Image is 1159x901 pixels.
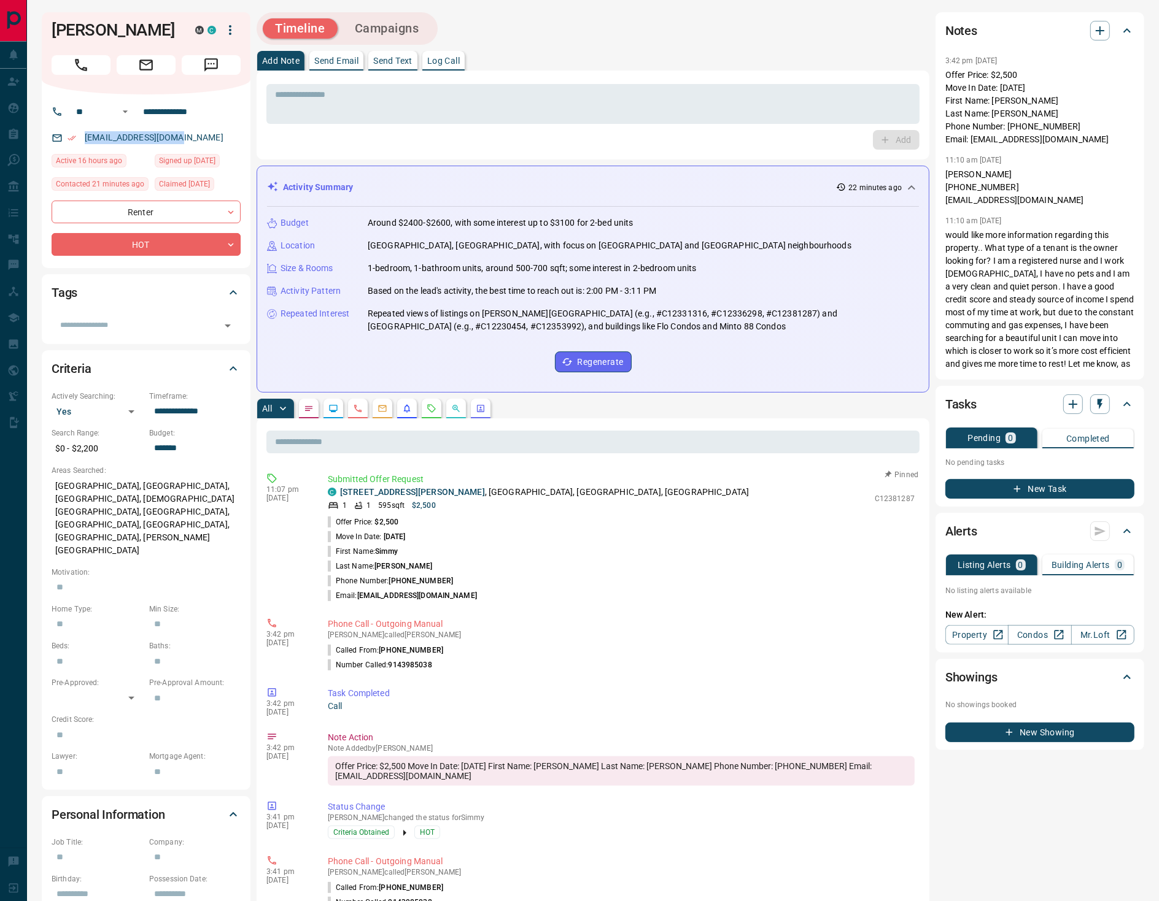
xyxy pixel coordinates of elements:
p: 3:41 pm [266,813,309,821]
p: Actively Searching: [52,391,143,402]
p: 3:42 pm [266,743,309,752]
p: Pre-Approval Amount: [149,677,241,688]
p: [DATE] [266,494,309,502]
p: [GEOGRAPHIC_DATA], [GEOGRAPHIC_DATA], [GEOGRAPHIC_DATA], [DEMOGRAPHIC_DATA][GEOGRAPHIC_DATA], [GE... [52,476,241,561]
p: First Name: [328,546,398,557]
p: Size & Rooms [281,262,333,275]
button: Campaigns [343,18,432,39]
p: Baths: [149,640,241,651]
button: Open [118,104,133,119]
span: [PERSON_NAME] [374,562,432,570]
span: [PHONE_NUMBER] [379,646,443,654]
p: Activity Summary [283,181,353,194]
p: Location [281,239,315,252]
p: Company: [149,837,241,848]
p: 1 [366,500,371,511]
p: $0 - $2,200 [52,439,143,459]
button: Pinned [884,469,920,480]
p: No pending tasks [945,453,1134,472]
p: Credit Score: [52,714,241,725]
span: Signed up [DATE] [159,155,215,167]
p: $2,500 [412,500,436,511]
p: Move In Date: [328,531,405,542]
span: [PHONE_NUMBER] [379,883,443,892]
div: Tasks [945,389,1134,419]
span: Call [52,55,110,75]
p: Add Note [262,56,300,65]
button: New Task [945,479,1134,499]
p: Completed [1066,434,1110,443]
p: No listing alerts available [945,585,1134,596]
svg: Opportunities [451,404,461,413]
button: Regenerate [555,351,632,372]
p: Home Type: [52,604,143,615]
p: , [GEOGRAPHIC_DATA], [GEOGRAPHIC_DATA], [GEOGRAPHIC_DATA] [340,486,749,499]
p: Pre-Approved: [52,677,143,688]
button: New Showing [945,723,1134,742]
p: 1 [343,500,347,511]
div: condos.ca [328,488,336,496]
p: Job Title: [52,837,143,848]
p: [GEOGRAPHIC_DATA], [GEOGRAPHIC_DATA], with focus on [GEOGRAPHIC_DATA] and [GEOGRAPHIC_DATA] neigh... [368,239,851,252]
a: Mr.Loft [1071,625,1134,645]
p: Timeframe: [149,391,241,402]
h2: Notes [945,21,977,40]
p: Send Text [373,56,413,65]
span: Message [182,55,241,75]
p: Called From: [328,645,443,656]
p: Based on the lead's activity, the best time to reach out is: 2:00 PM - 3:11 PM [368,285,656,297]
p: Email: [328,590,477,601]
p: 3:42 pm [DATE] [945,56,998,65]
h1: [PERSON_NAME] [52,20,177,40]
svg: Lead Browsing Activity [328,404,338,413]
div: Alerts [945,516,1134,546]
p: [DATE] [266,708,309,716]
p: Areas Searched: [52,465,241,476]
span: Claimed [DATE] [159,178,210,190]
span: $2,500 [374,518,398,526]
p: [DATE] [266,638,309,647]
p: 11:07 pm [266,485,309,494]
p: [PERSON_NAME] changed the status for Simmy [328,813,915,822]
p: 3:42 pm [266,699,309,708]
p: Repeated Interest [281,307,349,320]
p: Phone Call - Outgoing Manual [328,618,915,631]
p: 22 minutes ago [848,182,902,193]
p: New Alert: [945,608,1134,621]
a: Condos [1008,625,1071,645]
p: Birthday: [52,873,143,884]
div: Yes [52,402,143,421]
span: Active 16 hours ago [56,155,122,167]
p: Task Completed [328,687,915,700]
p: Possession Date: [149,873,241,884]
p: [DATE] [266,876,309,884]
span: Contacted 21 minutes ago [56,178,144,190]
h2: Alerts [945,521,977,541]
p: Submitted Offer Request [328,473,915,486]
p: No showings booked [945,699,1134,710]
p: Call [328,700,915,713]
div: Sat Oct 17 2020 [155,177,241,194]
p: 595 sqft [378,500,405,511]
h2: Criteria [52,359,91,378]
a: [EMAIL_ADDRESS][DOMAIN_NAME] [85,132,223,142]
h2: Tasks [945,394,977,414]
a: Property [945,625,1009,645]
p: Phone Number: [328,575,453,586]
p: Around $2400-$2600, with some interest up to $3100 for 2-bed units [368,217,634,229]
p: Motivation: [52,567,241,578]
p: Budget: [149,427,241,439]
span: Criteria Obtained [333,826,389,838]
svg: Email Verified [68,134,76,142]
p: Phone Call - Outgoing Manual [328,855,915,868]
p: All [262,404,272,413]
p: Status Change [328,800,915,813]
svg: Agent Actions [476,404,486,413]
p: Note Action [328,731,915,744]
span: Simmy [375,547,398,556]
p: Note Added by [PERSON_NAME] [328,744,915,753]
h2: Tags [52,283,77,302]
svg: Emails [378,404,387,413]
p: 1-bedroom, 1-bathroom units, around 500-700 sqft; some interest in 2-bedroom units [368,262,697,275]
p: Log Call [427,56,460,65]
